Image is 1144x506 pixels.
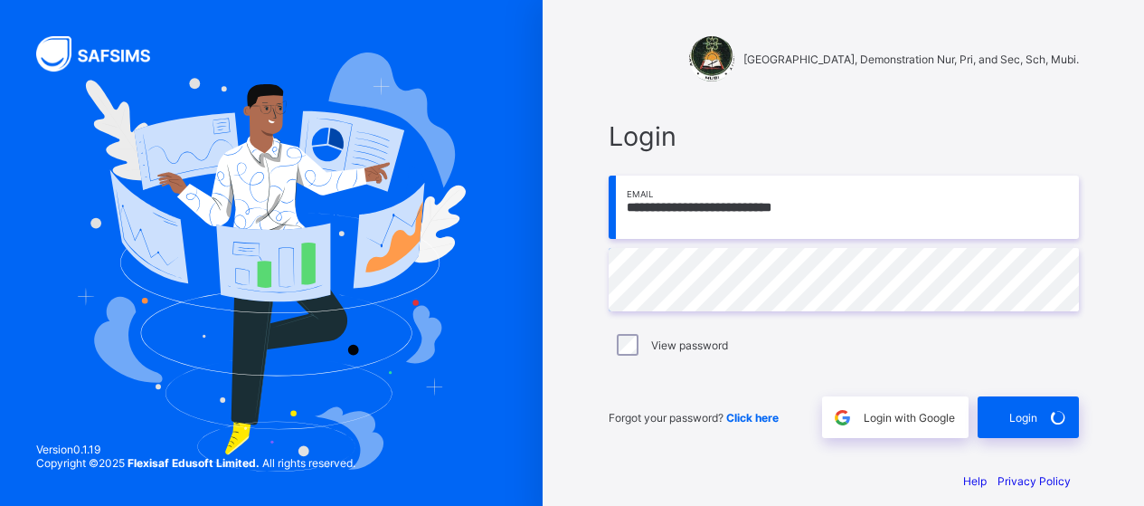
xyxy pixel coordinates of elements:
[36,36,172,72] img: SAFSIMS Logo
[1009,411,1037,425] span: Login
[864,411,955,425] span: Login with Google
[36,443,355,456] span: Version 0.1.19
[997,474,1071,488] a: Privacy Policy
[832,407,853,428] img: google.396cfc9801f0270233282035f929180a.svg
[609,411,779,425] span: Forgot your password?
[128,456,260,470] strong: Flexisaf Edusoft Limited.
[726,411,779,425] a: Click here
[36,456,355,470] span: Copyright © 2025 All rights reserved.
[77,53,467,472] img: Hero Image
[963,474,987,488] a: Help
[609,120,1079,152] span: Login
[743,53,1079,66] span: [GEOGRAPHIC_DATA], Demonstration Nur, Pri, and Sec, Sch, Mubi.
[651,339,728,352] label: View password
